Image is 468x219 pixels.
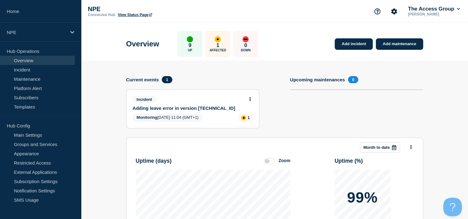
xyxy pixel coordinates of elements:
div: up [187,36,193,42]
a: Adding leave error in version [TECHNICAL_ID] [133,105,244,111]
button: Account settings [388,5,401,18]
span: 1 [162,76,172,83]
p: Up [188,49,192,52]
div: down [243,36,249,42]
iframe: Help Scout Beacon - Open [443,198,462,216]
a: View Status Page [118,13,152,17]
h4: Upcoming maintenances [290,77,345,82]
div: Zoom [278,158,290,163]
span: Incident [133,96,156,103]
h3: Uptime ( % ) [335,158,363,164]
h3: Uptime ( days ) [136,158,172,164]
h1: Overview [126,40,159,48]
p: 1 [217,42,219,49]
span: Monitoring [137,115,157,120]
p: 99% [347,190,378,205]
button: The Access Group [407,6,461,12]
p: 1 [247,115,250,120]
span: 0 [348,76,358,83]
h4: Current events [126,77,159,82]
p: NPE [7,30,66,35]
div: affected [241,115,246,120]
p: [PERSON_NAME] [407,12,461,16]
p: Down [241,49,251,52]
p: Month to date [363,145,390,150]
span: [DATE] 11:04 (GMT+1) [133,114,203,122]
button: Support [371,5,384,18]
a: Add maintenance [376,38,423,50]
p: 0 [244,42,247,49]
p: 9 [189,42,191,49]
a: Add incident [335,38,373,50]
p: NPE [88,6,212,13]
div: affected [215,36,221,42]
p: Connected Hub [88,13,115,17]
p: Affected [210,49,226,52]
button: Month to date [360,143,400,152]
